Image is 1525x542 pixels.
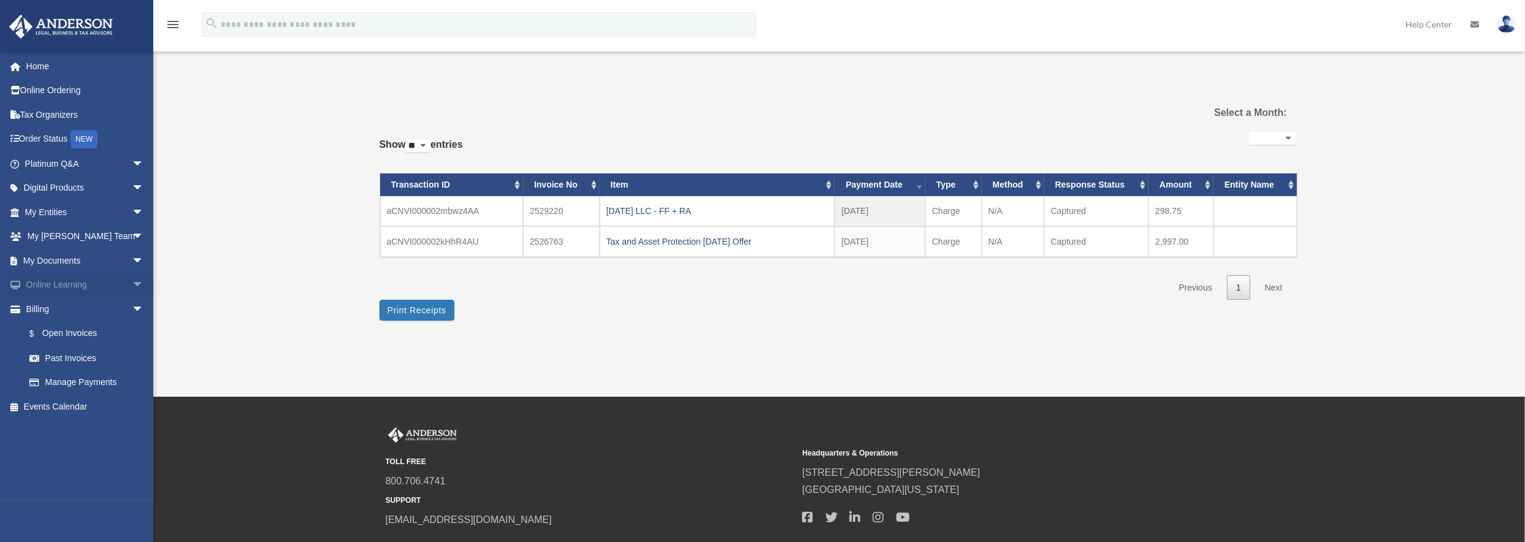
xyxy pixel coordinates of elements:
[9,224,162,249] a: My [PERSON_NAME] Teamarrow_drop_down
[132,248,156,273] span: arrow_drop_down
[1044,226,1149,257] td: Captured
[1256,275,1292,300] a: Next
[9,78,162,103] a: Online Ordering
[925,226,982,257] td: Charge
[380,300,454,321] button: Print Receipts
[1149,174,1214,196] th: Amount: activate to sort column ascending
[9,102,162,127] a: Tax Organizers
[132,200,156,225] span: arrow_drop_down
[606,233,828,250] div: Tax and Asset Protection [DATE] Offer
[9,248,162,273] a: My Documentsarrow_drop_down
[205,17,218,30] i: search
[6,15,117,39] img: Anderson Advisors Platinum Portal
[17,370,162,395] a: Manage Payments
[405,139,430,153] select: Showentries
[835,174,925,196] th: Payment Date: activate to sort column ascending
[132,273,156,298] span: arrow_drop_down
[9,176,162,200] a: Digital Productsarrow_drop_down
[36,326,42,342] span: $
[803,484,960,495] a: [GEOGRAPHIC_DATA][US_STATE]
[1044,196,1149,226] td: Captured
[523,196,600,226] td: 2529220
[1497,15,1516,33] img: User Pic
[803,447,1211,460] small: Headquarters & Operations
[132,176,156,201] span: arrow_drop_down
[380,196,524,226] td: aCNVI000002mbwz4AA
[17,321,162,346] a: $Open Invoices
[166,17,180,32] i: menu
[925,174,982,196] th: Type: activate to sort column ascending
[9,297,162,321] a: Billingarrow_drop_down
[1149,196,1214,226] td: 298.75
[9,394,162,419] a: Events Calendar
[982,226,1044,257] td: N/A
[380,226,524,257] td: aCNVI000002kHhR4AU
[835,226,925,257] td: [DATE]
[523,174,600,196] th: Invoice No: activate to sort column ascending
[71,130,97,148] div: NEW
[982,196,1044,226] td: N/A
[9,273,162,297] a: Online Learningarrow_drop_down
[386,514,552,525] a: [EMAIL_ADDRESS][DOMAIN_NAME]
[1169,275,1221,300] a: Previous
[1044,174,1149,196] th: Response Status: activate to sort column ascending
[1214,174,1297,196] th: Entity Name: activate to sort column ascending
[9,151,162,176] a: Platinum Q&Aarrow_drop_down
[600,174,835,196] th: Item: activate to sort column ascending
[803,467,980,478] a: [STREET_ADDRESS][PERSON_NAME]
[386,476,446,486] a: 800.706.4741
[17,346,156,370] a: Past Invoices
[982,174,1044,196] th: Method: activate to sort column ascending
[835,196,925,226] td: [DATE]
[166,21,180,32] a: menu
[9,54,162,78] a: Home
[9,127,162,152] a: Order StatusNEW
[1149,226,1214,257] td: 2,997.00
[132,151,156,177] span: arrow_drop_down
[380,174,524,196] th: Transaction ID: activate to sort column ascending
[1227,275,1250,300] a: 1
[925,196,982,226] td: Charge
[132,297,156,322] span: arrow_drop_down
[523,226,600,257] td: 2526763
[1152,104,1286,121] label: Select a Month:
[386,427,459,443] img: Anderson Advisors Platinum Portal
[606,202,828,219] div: [DATE] LLC - FF + RA
[386,456,794,468] small: TOLL FREE
[386,494,794,507] small: SUPPORT
[132,224,156,250] span: arrow_drop_down
[380,136,463,166] label: Show entries
[9,200,162,224] a: My Entitiesarrow_drop_down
